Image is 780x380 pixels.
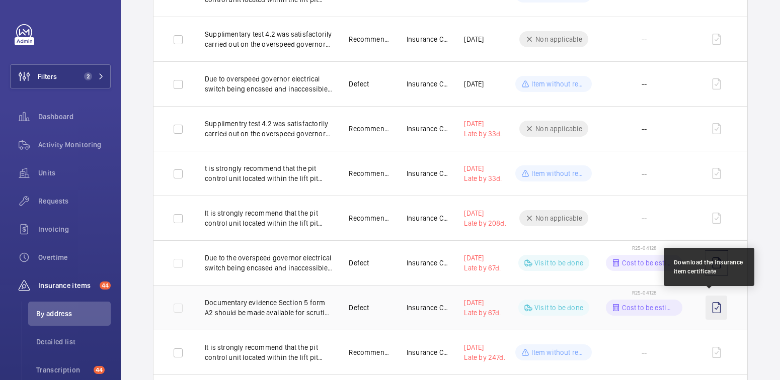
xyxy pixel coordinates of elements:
span: Filters [38,71,57,81]
span: 2 [84,72,92,80]
p: [DATE] [464,79,484,89]
span: 44 [100,281,111,290]
span: R25-04128 [632,245,657,251]
div: Late by 208d. [464,218,506,228]
p: Non applicable [535,124,582,134]
p: Visit to be done [534,258,583,268]
p: Item without request [531,347,586,357]
p: Item without request [531,79,586,89]
div: Download the insurance item certificate [674,258,744,276]
span: Insurance items [38,280,96,291]
p: Due to the overspeed governor electrical switch being encased and inaccessible, supplimentry test... [205,253,333,273]
div: Late by 67d. [464,263,501,273]
span: R25-04128 [632,290,657,296]
span: Dashboard [38,112,111,122]
p: Defect [349,258,369,268]
p: Recommendation [349,34,391,44]
p: t is strongly recommend that the pit control unit located within the lift pit should not be used,... [205,163,333,183]
p: Defect [349,303,369,313]
p: Insurance Co. [407,124,448,134]
span: -- [642,79,647,89]
p: Documentary evidence Section 5 form A2 should be made available for scrutiny at the next Thorough... [205,298,333,318]
p: It is strongly recommend that the pit control unit located within the lift pit should not be used... [205,208,333,228]
p: [DATE] [464,208,506,218]
p: Supplimentary test 4.2 was satisfactorily carried out on the overspeed governor safety circuit sw... [205,29,333,49]
p: Recommendation [349,168,391,178]
button: Filters2 [10,64,111,88]
div: Late by 33d. [464,129,502,139]
p: Insurance Co. [407,347,448,357]
span: By address [36,309,111,319]
p: [DATE] [464,342,505,352]
p: Insurance Co. [407,213,448,223]
p: Visit to be done [534,303,583,313]
p: [DATE] [464,163,502,173]
p: Due to overspeed governor electrical switch being encased and inaccessible, supplementary test 4.... [205,74,333,94]
span: Overtime [38,252,111,262]
span: Transcription [36,365,90,375]
p: [DATE] [464,298,501,308]
div: Late by 33d. [464,173,502,183]
p: Recommendation [349,124,391,134]
p: Non applicable [535,213,582,223]
p: Insurance Co. [407,168,448,178]
p: [DATE] [464,119,502,129]
p: Non applicable [535,34,582,44]
span: Units [38,168,111,178]
p: Defect [349,79,369,89]
p: Recommendation [349,213,391,223]
span: 44 [94,366,105,374]
p: It is strongly recommend that the pit control unit located within the lift pit should not be used... [205,342,333,362]
p: Cost to be estimated [622,303,676,313]
span: Detailed list [36,337,111,347]
span: Invoicing [38,224,111,234]
div: Late by 67d. [464,308,501,318]
p: Insurance Co. [407,34,448,44]
span: -- [642,34,647,44]
p: [DATE] [464,34,484,44]
p: Recommendation [349,347,391,357]
span: -- [642,124,647,134]
span: -- [642,213,647,223]
span: Activity Monitoring [38,140,111,150]
p: Cost to be estimated [622,258,676,268]
div: Late by 247d. [464,352,505,362]
p: Insurance Co. [407,258,448,268]
p: Insurance Co. [407,79,448,89]
span: -- [642,168,647,178]
span: -- [642,347,647,357]
p: Supplimentry test 4.2 was satisfactorily carried out on the overspeed governor safety circuit swi... [205,119,333,139]
p: [DATE] [464,253,501,263]
span: Requests [38,196,111,206]
p: Insurance Co. [407,303,448,313]
p: Item without request [531,168,586,178]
